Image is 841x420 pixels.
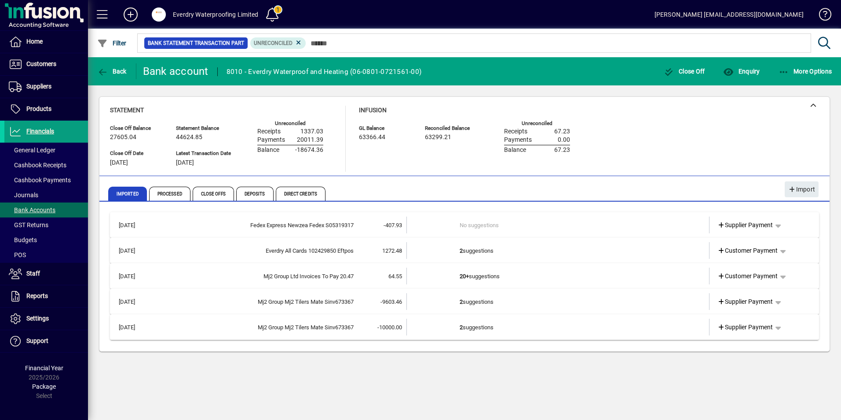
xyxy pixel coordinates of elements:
button: Enquiry [721,63,762,79]
span: Receipts [504,128,527,135]
a: Knowledge Base [812,2,830,30]
span: Cashbook Receipts [9,162,66,169]
a: Budgets [4,232,88,247]
span: Bank Accounts [9,206,55,214]
span: Customers [26,60,56,67]
a: GST Returns [4,217,88,232]
a: Suppliers [4,76,88,98]
div: Bank account [143,64,208,78]
span: Home [26,38,43,45]
span: -9603.46 [380,298,402,305]
span: Cashbook Payments [9,177,71,184]
span: More Options [779,68,832,75]
span: Budgets [9,236,37,243]
button: Profile [145,7,173,22]
span: Enquiry [723,68,760,75]
span: Support [26,337,48,344]
td: suggestions [460,268,658,284]
span: Payments [257,136,285,144]
div: [PERSON_NAME] [EMAIL_ADDRESS][DOMAIN_NAME] [655,7,804,22]
label: Unreconciled [275,121,306,126]
b: 20+ [460,273,469,280]
app-page-header-button: Back [88,63,136,79]
a: Settings [4,308,88,330]
mat-expansion-panel-header: [DATE]Mj2 Group Ltd Invoices To Pay 20.4764.5520+suggestionsCustomer Payment [110,263,819,289]
div: Fedex Express Newzea Fedex S05319317 [156,221,354,230]
b: 2 [460,247,463,254]
span: 67.23 [554,147,570,154]
a: Cashbook Payments [4,173,88,188]
span: Direct Credits [276,187,325,201]
span: Statement Balance [176,125,231,131]
span: Package [32,383,56,390]
td: [DATE] [114,319,156,335]
span: 63299.21 [425,134,451,141]
div: 8010 - Everdry Waterproof and Heating (06-0801-0721561-00) [227,65,422,79]
span: 27605.04 [110,134,136,141]
b: 2 [460,298,463,305]
a: POS [4,247,88,262]
b: 2 [460,324,463,331]
span: 67.23 [554,128,570,135]
span: GST Returns [9,221,48,228]
td: [DATE] [114,293,156,310]
span: 0.00 [558,136,570,144]
a: Staff [4,263,88,285]
span: Bank Statement Transaction Part [148,39,244,48]
span: Supplier Payment [717,323,773,332]
div: Mj2 Group Ltd Invoices To Pay 20.47 [156,272,354,281]
a: Supplier Payment [714,294,777,309]
span: POS [9,251,26,258]
a: Journals [4,188,88,203]
a: Cashbook Receipts [4,158,88,173]
span: Imported [108,187,147,201]
span: Financials [26,128,54,135]
span: Supplier Payment [717,297,773,306]
span: 63366.44 [359,134,385,141]
td: suggestions [460,293,658,310]
a: Customer Payment [714,243,782,258]
span: 20011.39 [297,136,323,144]
span: Customer Payment [717,246,778,255]
span: [DATE] [110,159,128,166]
a: Reports [4,285,88,307]
td: No suggestions [460,217,658,233]
span: Supplier Payment [717,221,773,230]
span: Balance [504,147,526,154]
span: Import [788,182,815,197]
a: General Ledger [4,143,88,158]
span: Settings [26,315,49,322]
td: [DATE] [114,242,156,259]
span: Receipts [257,128,281,135]
span: [DATE] [176,159,194,166]
a: Supplier Payment [714,217,777,233]
span: Filter [97,40,127,47]
a: Products [4,98,88,120]
div: Mj2 Group Mj2 Tilers Mate Sinv673367 [156,298,354,306]
div: Mj2 Group Mj2 Tilers Mate Sinv673367 [156,323,354,332]
mat-expansion-panel-header: [DATE]Mj2 Group Mj2 Tilers Mate Sinv673367-9603.462suggestionsSupplier Payment [110,289,819,314]
button: Close Off [662,63,707,79]
span: Unreconciled [254,40,293,46]
span: Suppliers [26,83,51,90]
span: Reconciled Balance [425,125,478,131]
span: -18674.36 [295,147,323,154]
button: Back [95,63,129,79]
span: -407.93 [384,222,402,228]
span: Products [26,105,51,112]
span: Journals [9,192,38,199]
div: Everdry All Cards 102429850 Eftpos [156,247,354,255]
span: Processed [149,187,190,201]
span: Close Off Date [110,151,163,156]
span: Close Offs [193,187,234,201]
span: Financial Year [25,365,63,372]
span: Payments [504,136,532,144]
span: Close Off [664,68,705,75]
label: Unreconciled [522,121,552,126]
span: General Ledger [9,147,55,154]
span: Customer Payment [717,272,778,281]
a: Customers [4,53,88,75]
td: [DATE] [114,268,156,284]
td: [DATE] [114,217,156,233]
span: Close Off Balance [110,125,163,131]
